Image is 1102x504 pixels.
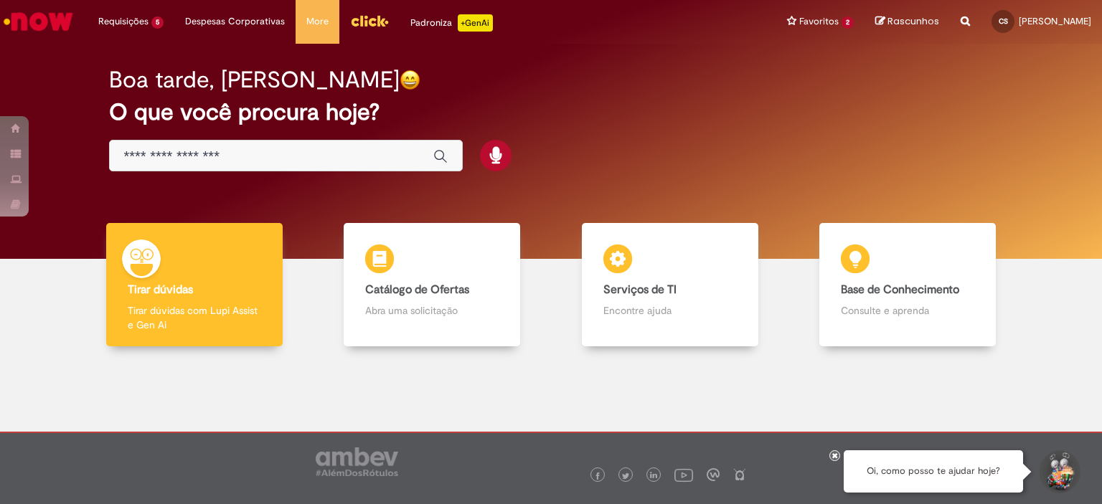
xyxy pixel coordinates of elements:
[75,223,314,347] a: Tirar dúvidas Tirar dúvidas com Lupi Assist e Gen Ai
[603,282,677,297] b: Serviços de TI
[128,282,193,297] b: Tirar dúvidas
[314,223,552,347] a: Catálogo de Ofertas Abra uma solicitação
[844,450,1023,493] div: Oi, como posso te ajudar hoje?
[1,7,75,36] img: ServiceNow
[365,303,499,318] p: Abra uma solicitação
[185,14,285,29] span: Despesas Corporativas
[841,282,959,297] b: Base de Conhecimento
[128,303,261,332] p: Tirar dúvidas com Lupi Assist e Gen Ai
[400,70,420,90] img: happy-face.png
[733,468,746,481] img: logo_footer_naosei.png
[151,16,164,29] span: 5
[650,472,657,480] img: logo_footer_linkedin.png
[98,14,149,29] span: Requisições
[350,10,389,32] img: click_logo_yellow_360x200.png
[887,14,939,28] span: Rascunhos
[603,303,737,318] p: Encontre ajuda
[109,67,400,92] h2: Boa tarde, [PERSON_NAME]
[622,472,629,480] img: logo_footer_twitter.png
[316,447,398,476] img: logo_footer_ambev_rotulo_gray.png
[410,14,493,32] div: Padroniza
[365,282,469,297] b: Catálogo de Ofertas
[842,16,854,29] span: 2
[707,468,720,481] img: logo_footer_workplace.png
[458,14,493,32] p: +GenAi
[674,465,693,484] img: logo_footer_youtube.png
[306,14,329,29] span: More
[999,16,1008,26] span: CS
[841,303,974,318] p: Consulte e aprenda
[789,223,1027,347] a: Base de Conhecimento Consulte e aprenda
[1037,450,1080,493] button: Iniciar Conversa de Suporte
[1019,15,1091,27] span: [PERSON_NAME]
[799,14,839,29] span: Favoritos
[551,223,789,347] a: Serviços de TI Encontre ajuda
[594,472,601,480] img: logo_footer_facebook.png
[109,100,994,125] h2: O que você procura hoje?
[875,15,939,29] a: Rascunhos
